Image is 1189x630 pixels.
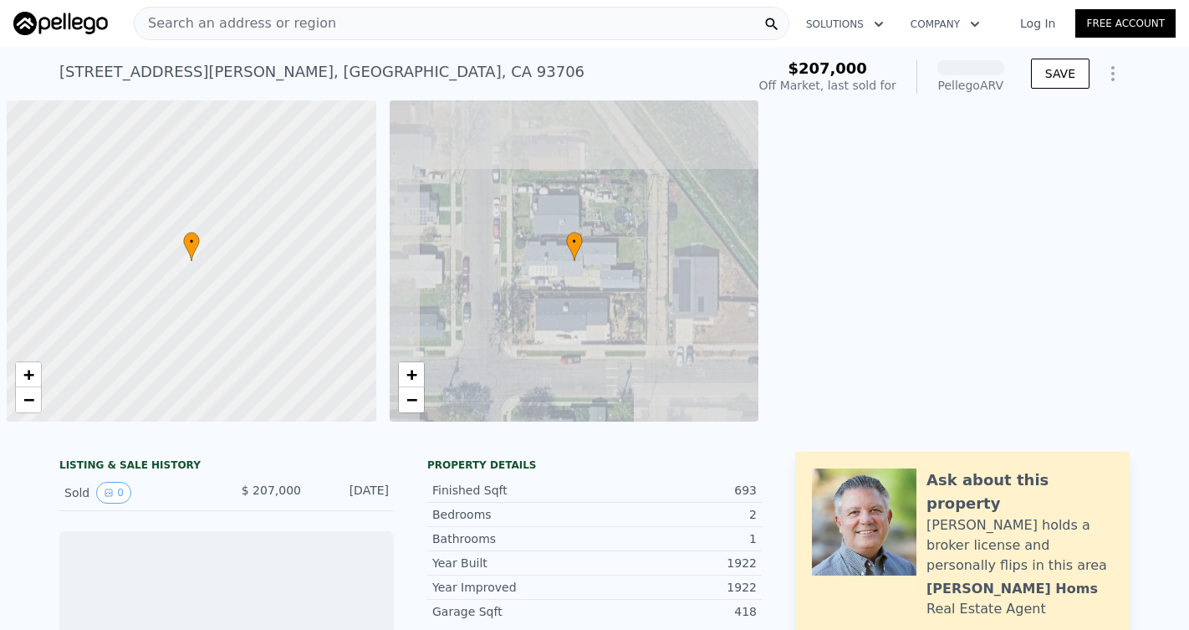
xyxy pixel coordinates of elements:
div: Off Market, last sold for [759,77,896,94]
div: 418 [594,603,757,620]
div: 1922 [594,555,757,571]
div: Pellego ARV [937,77,1004,94]
div: LISTING & SALE HISTORY [59,458,394,475]
span: $ 207,000 [242,484,301,497]
div: Garage Sqft [432,603,594,620]
a: Zoom in [16,362,41,387]
img: Pellego [13,12,108,35]
span: − [23,389,34,410]
a: Zoom out [16,387,41,412]
span: • [566,234,583,249]
div: Ask about this property [926,469,1113,515]
div: Real Estate Agent [926,599,1046,619]
div: [STREET_ADDRESS][PERSON_NAME] , [GEOGRAPHIC_DATA] , CA 93706 [59,60,584,84]
div: Bedrooms [432,506,594,523]
a: Free Account [1075,9,1176,38]
div: [DATE] [314,482,389,504]
span: • [183,234,200,249]
a: Zoom in [399,362,424,387]
div: 1922 [594,579,757,596]
span: + [23,364,34,385]
span: − [406,389,416,410]
div: 1 [594,530,757,547]
button: View historical data [96,482,131,504]
div: [PERSON_NAME] Homs [926,579,1098,599]
div: [PERSON_NAME] holds a broker license and personally flips in this area [926,515,1113,576]
div: 693 [594,482,757,499]
div: Bathrooms [432,530,594,547]
div: Finished Sqft [432,482,594,499]
div: • [183,232,200,261]
button: Solutions [793,9,897,39]
button: Company [897,9,993,39]
span: + [406,364,416,385]
div: Property details [427,458,762,472]
a: Zoom out [399,387,424,412]
span: $207,000 [788,59,867,77]
div: 2 [594,506,757,523]
div: • [566,232,583,261]
a: Log In [1000,15,1075,32]
button: SAVE [1031,59,1089,89]
div: Year Improved [432,579,594,596]
div: Sold [64,482,213,504]
button: Show Options [1096,57,1130,90]
span: Search an address or region [135,13,336,33]
div: Year Built [432,555,594,571]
